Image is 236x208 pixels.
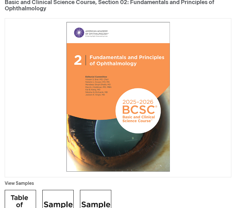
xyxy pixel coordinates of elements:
[5,180,231,187] p: View Samples
[43,22,193,172] img: Basic and Clinical Science Course, Section 02: Fundamentals and Principles of Ophthalmology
